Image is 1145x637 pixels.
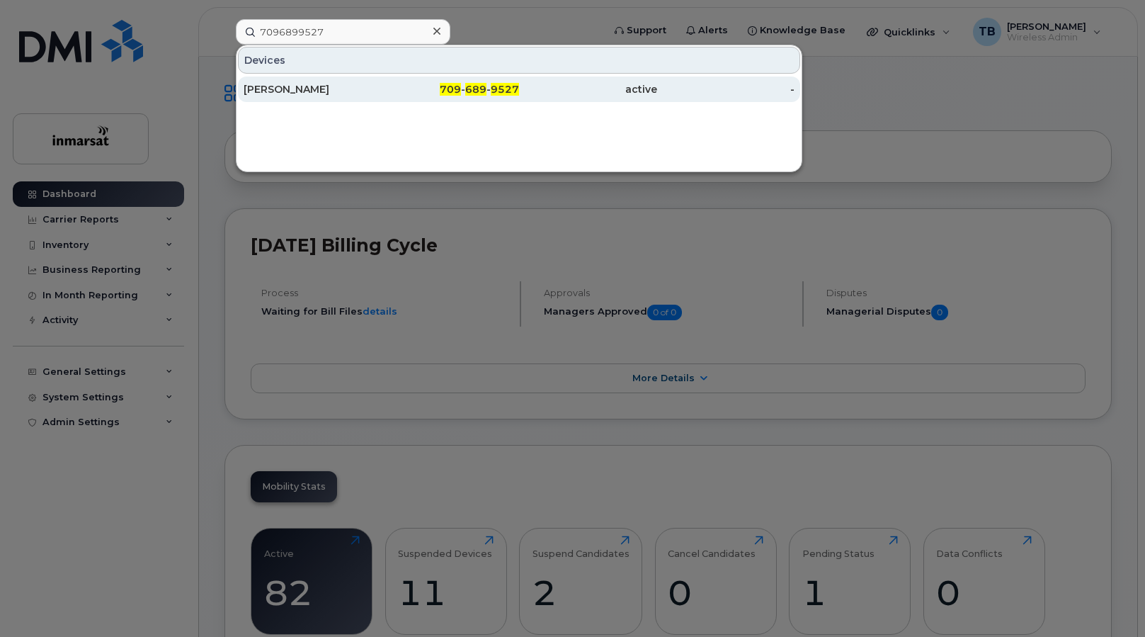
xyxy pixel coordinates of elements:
div: - [657,82,795,96]
div: active [519,82,657,96]
div: [PERSON_NAME] [244,82,382,96]
a: [PERSON_NAME]709-689-9527active- [238,77,800,102]
span: 709 [440,83,461,96]
div: Devices [238,47,800,74]
div: - - [382,82,520,96]
span: 9527 [491,83,519,96]
span: 689 [465,83,486,96]
iframe: Messenger Launcher [1083,575,1134,626]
